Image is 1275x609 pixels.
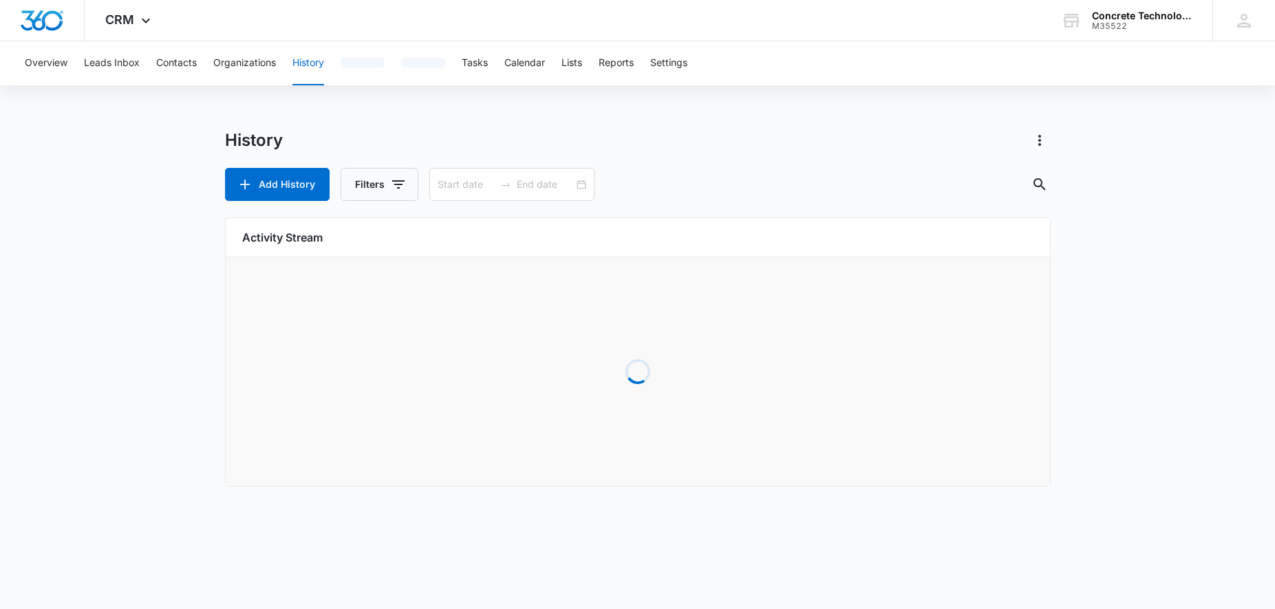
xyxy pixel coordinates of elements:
button: Calendar [504,41,545,85]
div: account name [1092,10,1192,21]
button: Contacts [156,41,197,85]
span: swap-right [500,179,511,190]
button: Settings [650,41,687,85]
button: Filters [341,168,418,201]
input: End date [517,177,574,192]
span: to [500,179,511,190]
button: Add History [225,168,330,201]
h6: Activity Stream [242,229,1033,246]
span: CRM [105,12,134,27]
button: Organizations [213,41,276,85]
input: Start date [438,177,495,192]
button: Lists [561,41,582,85]
h1: History [225,130,283,151]
div: account id [1092,21,1192,31]
button: Tasks [462,41,488,85]
button: Overview [25,41,67,85]
button: Actions [1029,129,1051,151]
button: Leads Inbox [84,41,140,85]
button: Search [1029,173,1051,195]
button: Reports [599,41,634,85]
button: History [292,41,324,85]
